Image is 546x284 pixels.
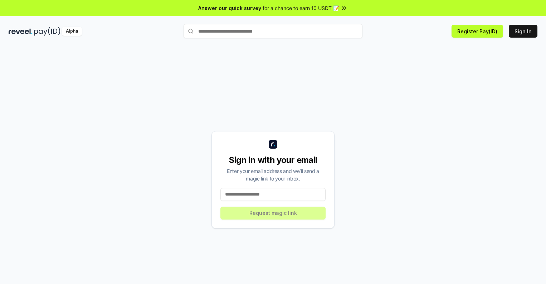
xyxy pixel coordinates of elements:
img: reveel_dark [9,27,33,36]
button: Register Pay(ID) [452,25,503,38]
div: Sign in with your email [220,154,326,166]
div: Alpha [62,27,82,36]
button: Sign In [509,25,537,38]
div: Enter your email address and we’ll send a magic link to your inbox. [220,167,326,182]
img: logo_small [269,140,277,149]
span: Answer our quick survey [198,4,261,12]
img: pay_id [34,27,60,36]
span: for a chance to earn 10 USDT 📝 [263,4,339,12]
